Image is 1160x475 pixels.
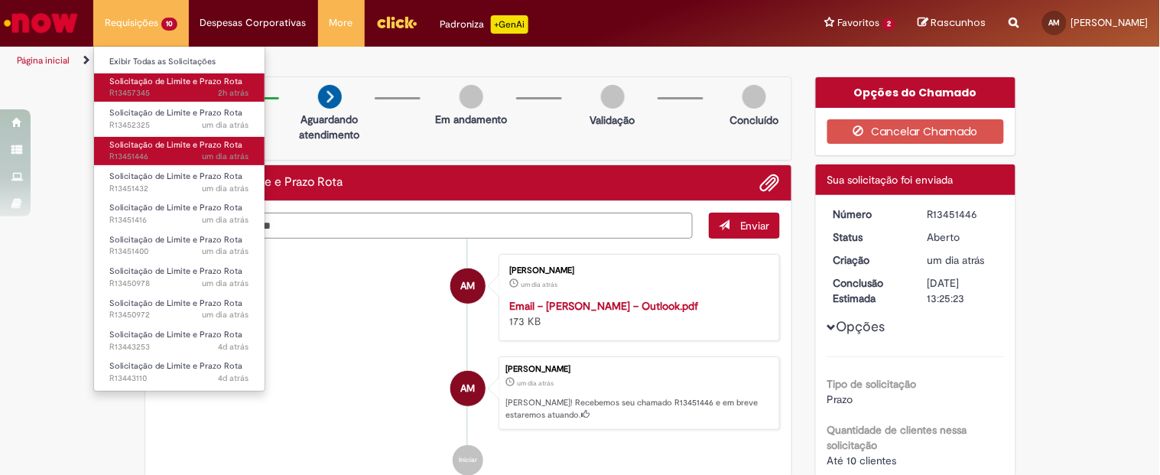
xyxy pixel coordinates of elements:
time: 27/08/2025 10:19:07 [203,246,249,257]
img: img-circle-grey.png [460,85,483,109]
span: More [330,15,353,31]
img: img-circle-grey.png [742,85,766,109]
span: um dia atrás [203,214,249,226]
textarea: Digite sua mensagem aqui... [157,213,694,239]
span: 4d atrás [219,341,249,353]
span: Enviar [740,219,770,233]
span: um dia atrás [203,151,249,162]
span: R13443110 [109,373,249,385]
span: AM [461,268,476,304]
a: Página inicial [17,54,70,67]
span: AM [1049,18,1061,28]
div: Padroniza [440,15,528,34]
span: um dia atrás [203,246,249,257]
img: ServiceNow [2,8,80,38]
div: Opções do Chamado [816,77,1015,108]
time: 27/08/2025 09:20:22 [203,309,249,320]
span: R13451416 [109,214,249,226]
a: Aberto R13451400 : Solicitação de Limite e Prazo Rota [94,232,265,260]
div: [PERSON_NAME] [505,365,772,374]
span: Favoritos [837,15,879,31]
span: um dia atrás [517,379,554,388]
span: R13457345 [109,87,249,99]
span: Despesas Corporativas [200,15,307,31]
span: Solicitação de Limite e Prazo Rota [109,202,242,213]
span: R13452325 [109,119,249,132]
a: Aberto R13452325 : Solicitação de Limite e Prazo Rota [94,105,265,133]
dt: Status [822,229,916,245]
span: um dia atrás [203,278,249,289]
dt: Número [822,207,916,222]
time: 27/08/2025 10:25:19 [517,379,554,388]
span: 2 [882,18,895,31]
img: img-circle-grey.png [601,85,625,109]
div: [DATE] 13:25:23 [928,275,999,306]
span: Solicitação de Limite e Prazo Rota [109,298,242,309]
ul: Requisições [93,46,265,392]
p: +GenAi [491,15,528,34]
span: Solicitação de Limite e Prazo Rota [109,139,242,151]
div: R13451446 [928,207,999,222]
a: Aberto R13451432 : Solicitação de Limite e Prazo Rota [94,168,265,197]
a: Email – [PERSON_NAME] – Outlook.pdf [509,299,698,313]
span: R13451400 [109,246,249,258]
a: Aberto R13450972 : Solicitação de Limite e Prazo Rota [94,295,265,324]
div: 27/08/2025 10:25:19 [928,252,999,268]
span: R13443253 [109,341,249,353]
span: um dia atrás [203,309,249,320]
a: Aberto R13443110 : Solicitação de Limite e Prazo Rota [94,358,265,386]
p: Validação [590,112,635,128]
span: 4d atrás [219,373,249,384]
time: 25/08/2025 10:06:29 [219,341,249,353]
span: Requisições [105,15,158,31]
span: Até 10 clientes [827,454,897,467]
span: Solicitação de Limite e Prazo Rota [109,360,242,372]
span: um dia atrás [203,119,249,131]
time: 27/08/2025 10:25:19 [928,253,985,267]
a: Aberto R13457345 : Solicitação de Limite e Prazo Rota [94,73,265,102]
p: Em andamento [435,112,507,127]
time: 27/08/2025 10:25:16 [521,280,557,289]
a: Aberto R13443253 : Solicitação de Limite e Prazo Rota [94,327,265,355]
a: Exibir Todas as Solicitações [94,54,265,70]
time: 27/08/2025 10:20:46 [203,214,249,226]
img: arrow-next.png [318,85,342,109]
span: Solicitação de Limite e Prazo Rota [109,76,242,87]
span: Solicitação de Limite e Prazo Rota [109,107,242,119]
dt: Criação [822,252,916,268]
time: 25/08/2025 09:44:09 [219,373,249,384]
span: Solicitação de Limite e Prazo Rota [109,265,242,277]
div: [PERSON_NAME] [509,266,764,275]
span: R13450972 [109,309,249,321]
b: Quantidade de clientes nessa solicitação [827,423,967,452]
dt: Conclusão Estimada [822,275,916,306]
span: [PERSON_NAME] [1071,16,1149,29]
a: Aberto R13450978 : Solicitação de Limite e Prazo Rota [94,263,265,291]
span: um dia atrás [521,280,557,289]
b: Tipo de solicitação [827,377,917,391]
span: Prazo [827,392,853,406]
span: R13451446 [109,151,249,163]
a: Aberto R13451446 : Solicitação de Limite e Prazo Rota [94,137,265,165]
div: Ana Beatriz Oliveira Martins [450,371,486,406]
a: Aberto R13451416 : Solicitação de Limite e Prazo Rota [94,200,265,228]
button: Enviar [709,213,780,239]
time: 27/08/2025 13:02:01 [203,119,249,131]
div: Aberto [928,229,999,245]
span: Solicitação de Limite e Prazo Rota [109,329,242,340]
span: 2h atrás [219,87,249,99]
time: 28/08/2025 11:46:59 [219,87,249,99]
span: Solicitação de Limite e Prazo Rota [109,234,242,246]
div: Ana Beatriz Oliveira Martins [450,268,486,304]
p: Aguardando atendimento [293,112,367,142]
span: R13450978 [109,278,249,290]
button: Cancelar Chamado [827,119,1004,144]
a: Rascunhos [918,16,986,31]
span: 10 [161,18,177,31]
span: um dia atrás [203,183,249,194]
div: 173 KB [509,298,764,329]
span: um dia atrás [928,253,985,267]
li: Ana Beatriz Oliveira Martins [157,356,781,430]
span: AM [461,370,476,407]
